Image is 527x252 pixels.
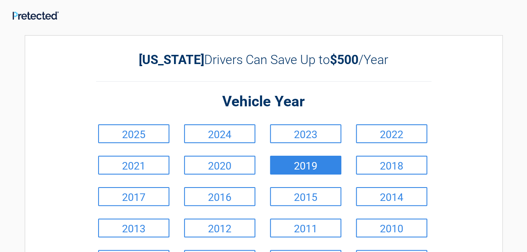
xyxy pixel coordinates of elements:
a: 2018 [356,156,427,175]
a: 2012 [184,219,255,237]
h2: Drivers Can Save Up to /Year [96,52,431,67]
b: $500 [330,52,358,67]
a: 2010 [356,219,427,237]
a: 2020 [184,156,255,175]
img: Main Logo [13,11,59,20]
a: 2011 [270,219,341,237]
a: 2023 [270,124,341,143]
a: 2016 [184,187,255,206]
a: 2015 [270,187,341,206]
a: 2017 [98,187,169,206]
h2: Vehicle Year [96,92,431,112]
a: 2025 [98,124,169,143]
a: 2021 [98,156,169,175]
b: [US_STATE] [139,52,204,67]
a: 2024 [184,124,255,143]
a: 2014 [356,187,427,206]
a: 2019 [270,156,341,175]
a: 2022 [356,124,427,143]
a: 2013 [98,219,169,237]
